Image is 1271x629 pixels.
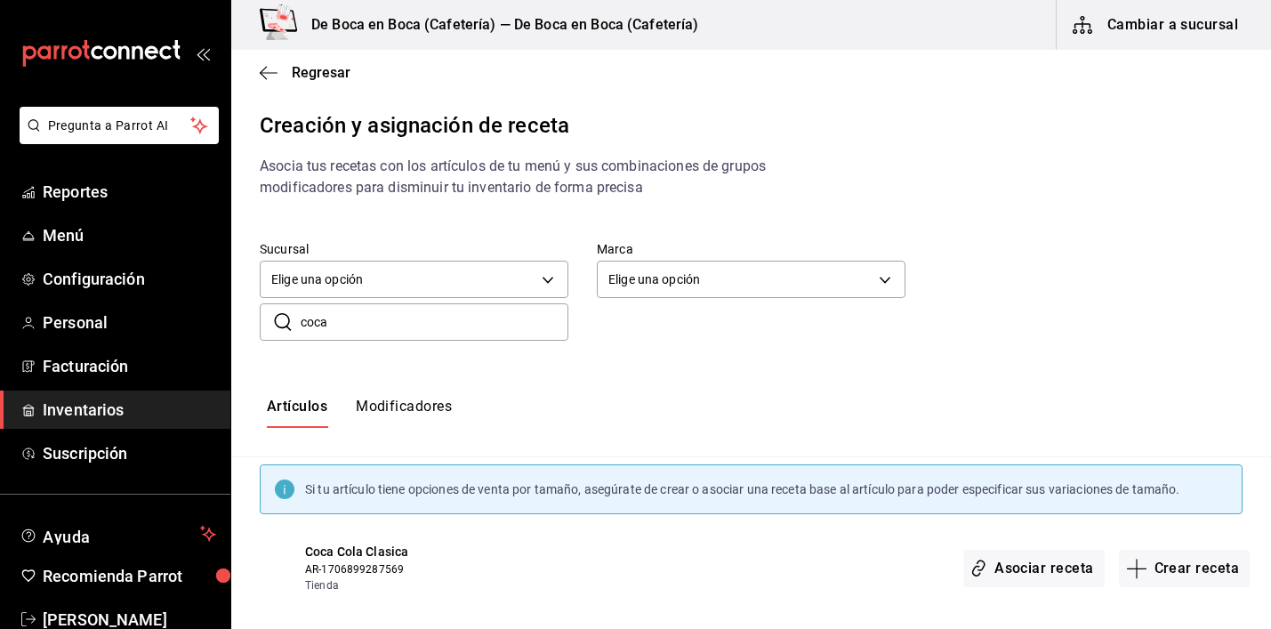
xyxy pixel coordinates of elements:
span: Menú [43,223,216,247]
span: Recomienda Parrot [43,564,216,588]
span: Personal [43,310,216,335]
span: Configuración [43,267,216,291]
span: Ayuda [43,523,193,544]
span: Pregunta a Parrot AI [48,117,191,135]
div: navigation tabs [267,398,452,428]
button: open_drawer_menu [196,46,210,60]
span: Asocia tus recetas con los artículos de tu menú y sus combinaciones de grupos modificadores para ... [260,157,766,196]
a: Pregunta a Parrot AI [12,129,219,148]
span: Tienda [305,577,523,593]
button: Asociar receta [963,550,1104,587]
div: Elige una opción [260,261,568,298]
span: Coca Cola Clasica [305,543,523,561]
label: Sucursal [260,243,568,255]
div: Elige una opción [597,261,905,298]
button: Modificadores [356,398,452,428]
span: Suscripción [43,441,216,465]
label: Marca [597,243,905,255]
input: Busca nombre de artículo o modificador [301,304,568,340]
h3: De Boca en Boca (Cafetería) — De Boca en Boca (Cafetería) [297,14,699,36]
span: Inventarios [43,398,216,422]
div: Creación y asignación de receta [260,109,1243,141]
button: Regresar [260,64,350,81]
span: Regresar [292,64,350,81]
div: Si tu artículo tiene opciones de venta por tamaño, asegúrate de crear o asociar una receta base a... [305,480,1180,499]
button: Artículos [267,398,327,428]
button: Crear receta [1119,550,1251,587]
button: Pregunta a Parrot AI [20,107,219,144]
span: Reportes [43,180,216,204]
span: Facturación [43,354,216,378]
span: AR-1706899287569 [305,561,523,577]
